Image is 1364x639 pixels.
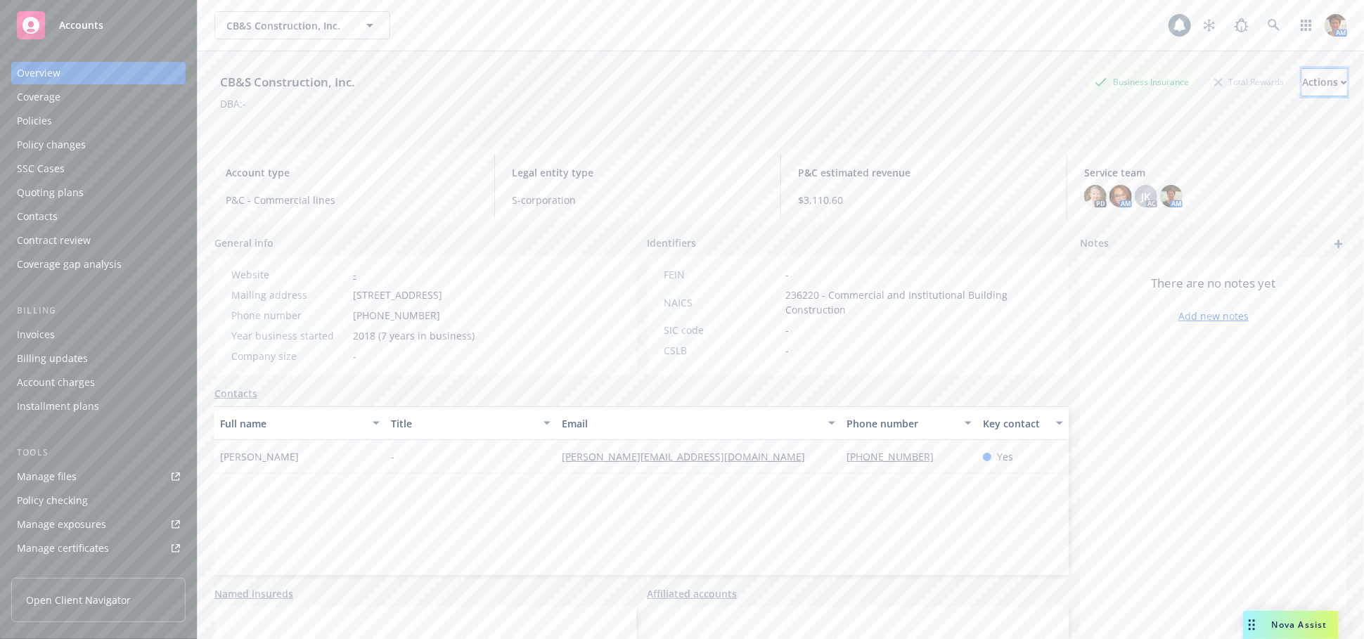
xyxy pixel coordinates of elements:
[17,537,109,560] div: Manage certificates
[353,308,440,323] span: [PHONE_NUMBER]
[11,110,186,132] a: Policies
[17,181,84,204] div: Quoting plans
[214,386,257,401] a: Contacts
[786,323,790,337] span: -
[11,229,186,252] a: Contract review
[220,416,364,431] div: Full name
[1207,73,1291,91] div: Total Rewards
[562,416,820,431] div: Email
[17,323,55,346] div: Invoices
[1330,235,1347,252] a: add
[648,235,697,250] span: Identifiers
[512,193,764,207] span: S-corporation
[562,450,816,463] a: [PERSON_NAME][EMAIL_ADDRESS][DOMAIN_NAME]
[231,288,347,302] div: Mailing address
[11,371,186,394] a: Account charges
[841,406,977,440] button: Phone number
[1178,309,1249,323] a: Add new notes
[11,6,186,45] a: Accounts
[1243,611,1261,639] div: Drag to move
[17,229,91,252] div: Contract review
[1302,69,1347,96] div: Actions
[17,110,52,132] div: Policies
[226,18,348,33] span: CB&S Construction, Inc.
[353,268,356,281] a: -
[226,165,477,180] span: Account type
[353,288,442,302] span: [STREET_ADDRESS]
[17,513,106,536] div: Manage exposures
[214,406,385,440] button: Full name
[11,86,186,108] a: Coverage
[385,406,556,440] button: Title
[11,513,186,536] a: Manage exposures
[220,96,246,111] div: DBA: -
[17,205,58,228] div: Contacts
[11,347,186,370] a: Billing updates
[11,323,186,346] a: Invoices
[11,205,186,228] a: Contacts
[391,416,535,431] div: Title
[648,586,738,601] a: Affiliated accounts
[11,395,186,418] a: Installment plans
[1243,611,1339,639] button: Nova Assist
[11,465,186,488] a: Manage files
[17,86,60,108] div: Coverage
[556,406,841,440] button: Email
[353,328,475,343] span: 2018 (7 years in business)
[17,561,88,583] div: Manage claims
[11,304,186,318] div: Billing
[1142,189,1151,204] span: JK
[11,537,186,560] a: Manage certificates
[214,586,293,601] a: Named insureds
[17,157,65,180] div: SSC Cases
[214,11,390,39] button: CB&S Construction, Inc.
[11,134,186,156] a: Policy changes
[847,416,956,431] div: Phone number
[11,561,186,583] a: Manage claims
[1260,11,1288,39] a: Search
[11,157,186,180] a: SSC Cases
[1084,185,1107,207] img: photo
[17,347,88,370] div: Billing updates
[1084,165,1336,180] span: Service team
[786,267,790,282] span: -
[11,253,186,276] a: Coverage gap analysis
[847,450,945,463] a: [PHONE_NUMBER]
[220,449,299,464] span: [PERSON_NAME]
[1195,11,1223,39] a: Stop snowing
[1292,11,1320,39] a: Switch app
[231,267,347,282] div: Website
[983,416,1048,431] div: Key contact
[231,328,347,343] div: Year business started
[1152,275,1276,292] span: There are no notes yet
[11,62,186,84] a: Overview
[17,371,95,394] div: Account charges
[664,343,780,358] div: CSLB
[17,395,99,418] div: Installment plans
[231,308,347,323] div: Phone number
[1109,185,1132,207] img: photo
[214,73,361,91] div: CB&S Construction, Inc.
[214,235,274,250] span: General info
[226,193,477,207] span: P&C - Commercial lines
[59,20,103,31] span: Accounts
[1272,619,1327,631] span: Nova Assist
[17,134,86,156] div: Policy changes
[17,489,88,512] div: Policy checking
[1160,185,1183,207] img: photo
[11,181,186,204] a: Quoting plans
[1325,14,1347,37] img: photo
[26,593,131,607] span: Open Client Navigator
[512,165,764,180] span: Legal entity type
[997,449,1013,464] span: Yes
[17,465,77,488] div: Manage files
[1080,235,1109,252] span: Notes
[798,165,1050,180] span: P&C estimated revenue
[17,253,122,276] div: Coverage gap analysis
[786,288,1053,317] span: 236220 - Commercial and Institutional Building Construction
[231,349,347,363] div: Company size
[353,349,356,363] span: -
[17,62,60,84] div: Overview
[786,343,790,358] span: -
